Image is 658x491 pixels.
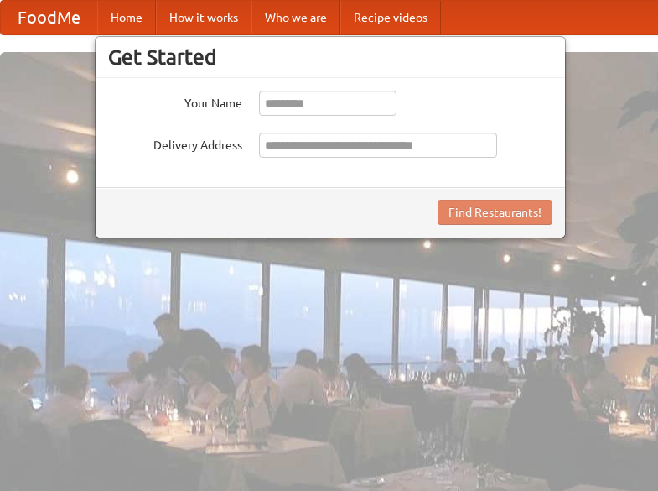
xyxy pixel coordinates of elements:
[108,91,242,112] label: Your Name
[108,44,552,70] h3: Get Started
[1,1,97,34] a: FoodMe
[438,200,552,225] button: Find Restaurants!
[97,1,156,34] a: Home
[108,133,242,154] label: Delivery Address
[251,1,340,34] a: Who we are
[156,1,251,34] a: How it works
[340,1,441,34] a: Recipe videos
